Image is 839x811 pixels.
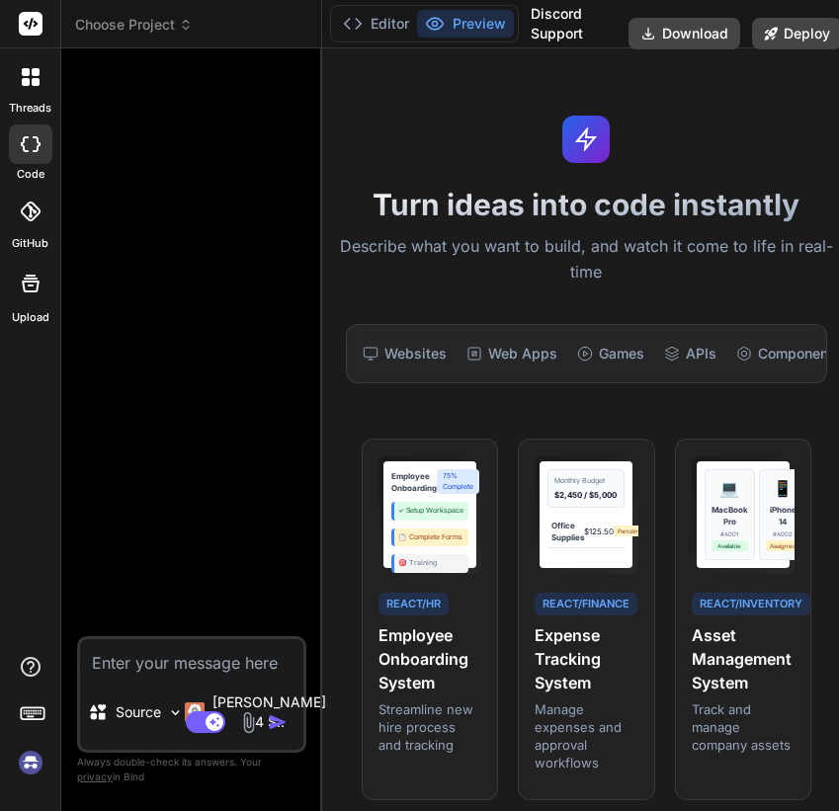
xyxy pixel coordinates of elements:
p: Describe what you want to build, and watch it come to life in real-time [334,234,839,284]
img: signin [14,746,47,779]
button: Download [629,18,740,49]
label: code [17,166,44,183]
button: Preview [417,10,514,38]
p: Streamline new hire process and tracking [378,700,481,755]
p: Track and manage company assets [692,700,795,755]
div: Office Supplies [551,520,584,543]
p: Always double-check its answers. Your in Bind [77,753,306,786]
span: privacy [77,770,113,782]
h4: Asset Management System [692,623,795,694]
h4: Employee Onboarding System [378,623,481,694]
div: Available [712,540,748,551]
h4: Expense Tracking System [535,623,637,694]
img: attachment [237,711,260,734]
div: Web Apps [459,333,565,374]
div: 75% Complete [437,469,479,494]
div: #A001 [712,529,748,538]
div: Assigned [766,540,800,551]
div: React/Inventory [692,593,810,615]
label: Upload [12,309,49,326]
button: Editor [335,10,417,38]
img: Pick Models [167,704,184,721]
div: #A002 [766,529,800,538]
img: Claude 4 Sonnet [185,702,205,722]
div: React/HR [378,593,449,615]
div: 💻 [719,476,739,500]
div: iPhone 14 [766,504,800,527]
h1: Turn ideas into code instantly [334,187,839,222]
div: ✓ Setup Workspace [391,502,468,521]
p: Source [116,702,161,722]
img: icon [268,712,288,732]
div: 📋 Complete Forms [391,528,468,547]
div: $125.50 [584,526,614,537]
label: threads [9,100,51,117]
div: MacBook Pro [712,504,748,527]
div: Employee Onboarding [391,470,437,494]
div: 📱 [773,476,793,500]
div: React/Finance [535,593,637,615]
span: Choose Project [75,15,193,35]
div: Games [569,333,652,374]
label: GitHub [12,235,48,252]
div: Websites [355,333,455,374]
div: $2,450 / $5,000 [554,489,618,501]
div: APIs [656,333,724,374]
div: Pending [614,526,646,536]
div: 🎯 Training [391,554,468,573]
p: Manage expenses and approval workflows [535,700,637,772]
p: [PERSON_NAME] 4 S.. [212,692,326,732]
div: Monthly Budget [554,476,618,487]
